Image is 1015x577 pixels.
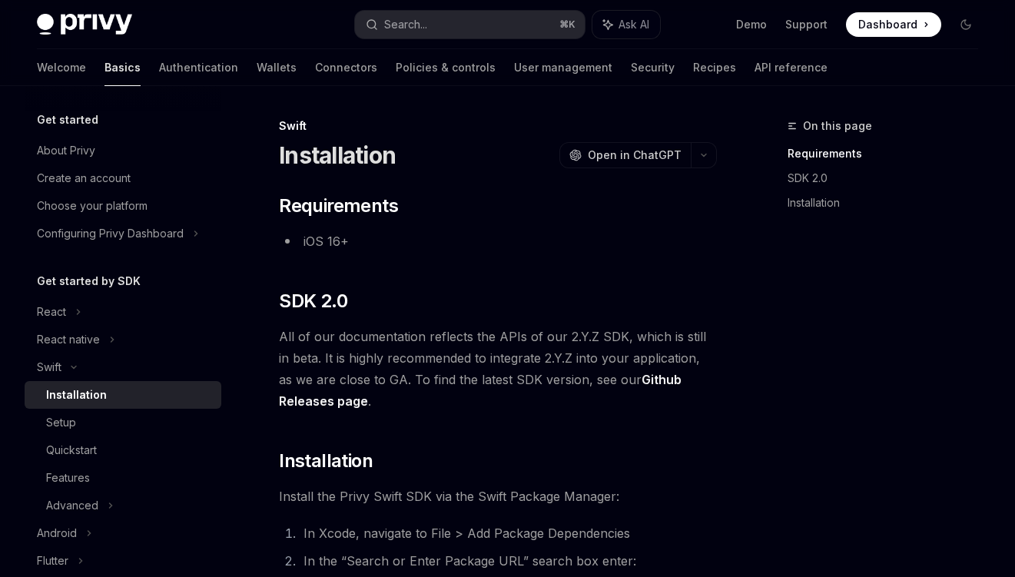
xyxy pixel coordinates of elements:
div: Configuring Privy Dashboard [37,224,184,243]
a: Features [25,464,221,492]
span: Requirements [279,194,398,218]
a: Basics [104,49,141,86]
div: React [37,303,66,321]
a: Wallets [257,49,297,86]
a: Welcome [37,49,86,86]
div: Flutter [37,552,68,570]
a: SDK 2.0 [788,166,990,191]
h1: Installation [279,141,396,169]
div: Search... [384,15,427,34]
div: Setup [46,413,76,432]
a: User management [514,49,612,86]
a: Connectors [315,49,377,86]
a: API reference [755,49,828,86]
li: In Xcode, navigate to File > Add Package Dependencies [299,522,717,544]
div: Advanced [46,496,98,515]
a: Installation [25,381,221,409]
div: Create an account [37,169,131,187]
a: Recipes [693,49,736,86]
a: Dashboard [846,12,941,37]
span: Installation [279,449,373,473]
a: Support [785,17,828,32]
a: Setup [25,409,221,436]
a: Requirements [788,141,990,166]
button: Ask AI [592,11,660,38]
div: Choose your platform [37,197,148,215]
span: Install the Privy Swift SDK via the Swift Package Manager: [279,486,717,507]
div: Features [46,469,90,487]
div: Android [37,524,77,542]
span: All of our documentation reflects the APIs of our 2.Y.Z SDK, which is still in beta. It is highly... [279,326,717,412]
span: ⌘ K [559,18,575,31]
div: Quickstart [46,441,97,459]
a: Quickstart [25,436,221,464]
span: Open in ChatGPT [588,148,682,163]
div: Swift [37,358,61,376]
h5: Get started [37,111,98,129]
a: Demo [736,17,767,32]
button: Toggle dark mode [954,12,978,37]
div: About Privy [37,141,95,160]
li: iOS 16+ [279,230,717,252]
span: Dashboard [858,17,917,32]
div: React native [37,330,100,349]
a: About Privy [25,137,221,164]
button: Search...⌘K [355,11,585,38]
a: Security [631,49,675,86]
a: Choose your platform [25,192,221,220]
a: Authentication [159,49,238,86]
span: Ask AI [619,17,649,32]
a: Create an account [25,164,221,192]
button: Open in ChatGPT [559,142,691,168]
a: Policies & controls [396,49,496,86]
div: Installation [46,386,107,404]
a: Installation [788,191,990,215]
img: dark logo [37,14,132,35]
span: SDK 2.0 [279,289,347,313]
div: Swift [279,118,717,134]
span: On this page [803,117,872,135]
h5: Get started by SDK [37,272,141,290]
